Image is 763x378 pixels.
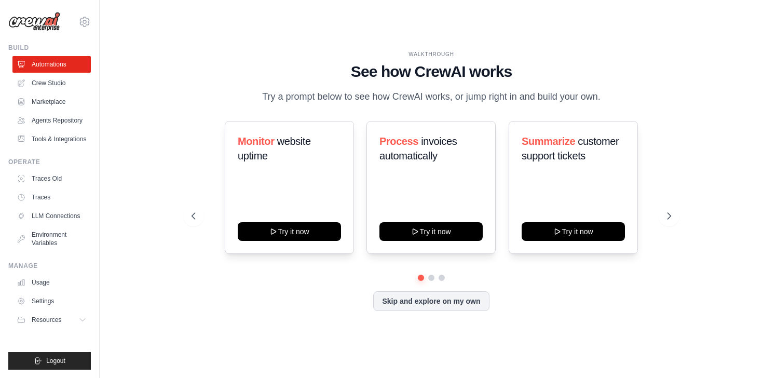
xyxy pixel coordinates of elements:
a: Crew Studio [12,75,91,91]
span: Monitor [238,136,275,147]
a: Tools & Integrations [12,131,91,147]
div: Build [8,44,91,52]
img: Logo [8,12,60,32]
button: Try it now [522,222,625,241]
button: Logout [8,352,91,370]
span: Process [379,136,418,147]
a: Usage [12,274,91,291]
div: Manage [8,262,91,270]
a: Environment Variables [12,226,91,251]
p: Try a prompt below to see how CrewAI works, or jump right in and build your own. [257,89,606,104]
span: Logout [46,357,65,365]
button: Try it now [379,222,483,241]
span: customer support tickets [522,136,619,161]
h1: See how CrewAI works [192,62,671,81]
button: Skip and explore on my own [373,291,489,311]
a: Settings [12,293,91,309]
a: Agents Repository [12,112,91,129]
a: Traces Old [12,170,91,187]
span: Summarize [522,136,575,147]
button: Resources [12,312,91,328]
div: WALKTHROUGH [192,50,671,58]
a: Traces [12,189,91,206]
button: Try it now [238,222,341,241]
span: Resources [32,316,61,324]
a: Automations [12,56,91,73]
div: Operate [8,158,91,166]
a: Marketplace [12,93,91,110]
a: LLM Connections [12,208,91,224]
